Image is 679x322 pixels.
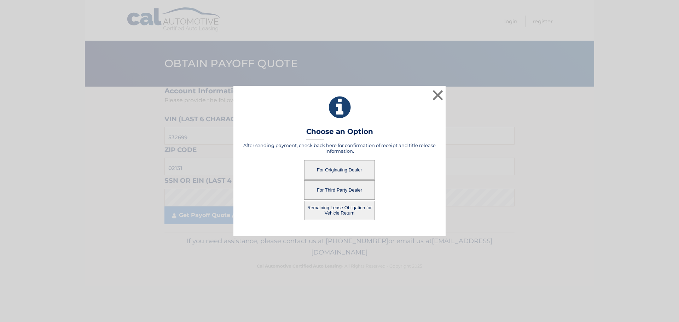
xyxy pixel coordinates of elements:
button: Remaining Lease Obligation for Vehicle Return [304,201,375,220]
button: For Originating Dealer [304,160,375,180]
h3: Choose an Option [306,127,373,140]
button: × [431,88,445,102]
h5: After sending payment, check back here for confirmation of receipt and title release information. [242,142,437,154]
button: For Third Party Dealer [304,180,375,200]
